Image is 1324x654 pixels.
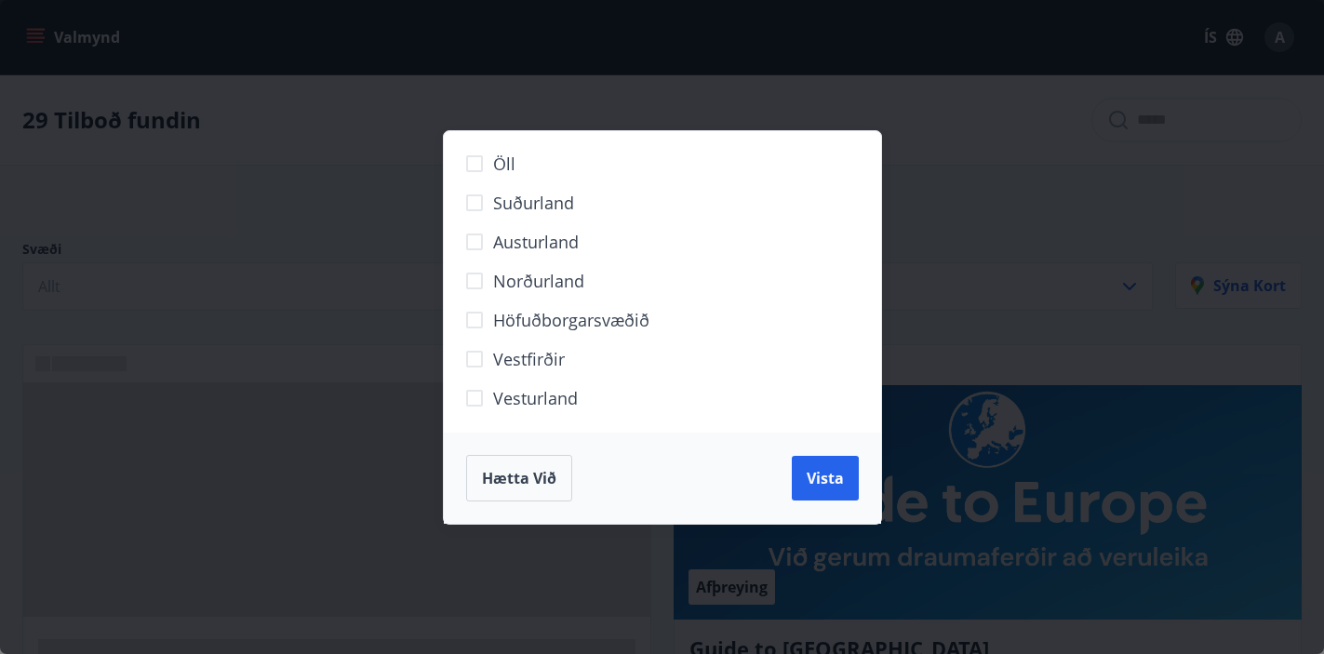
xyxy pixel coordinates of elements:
span: Höfuðborgarsvæðið [493,308,649,332]
span: Vesturland [493,386,578,410]
span: Öll [493,152,515,176]
span: Austurland [493,230,579,254]
button: Vista [792,456,859,501]
button: Hætta við [466,455,572,501]
span: Hætta við [482,468,556,488]
span: Vestfirðir [493,347,565,371]
span: Suðurland [493,191,574,215]
span: Vista [807,468,844,488]
span: Norðurland [493,269,584,293]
